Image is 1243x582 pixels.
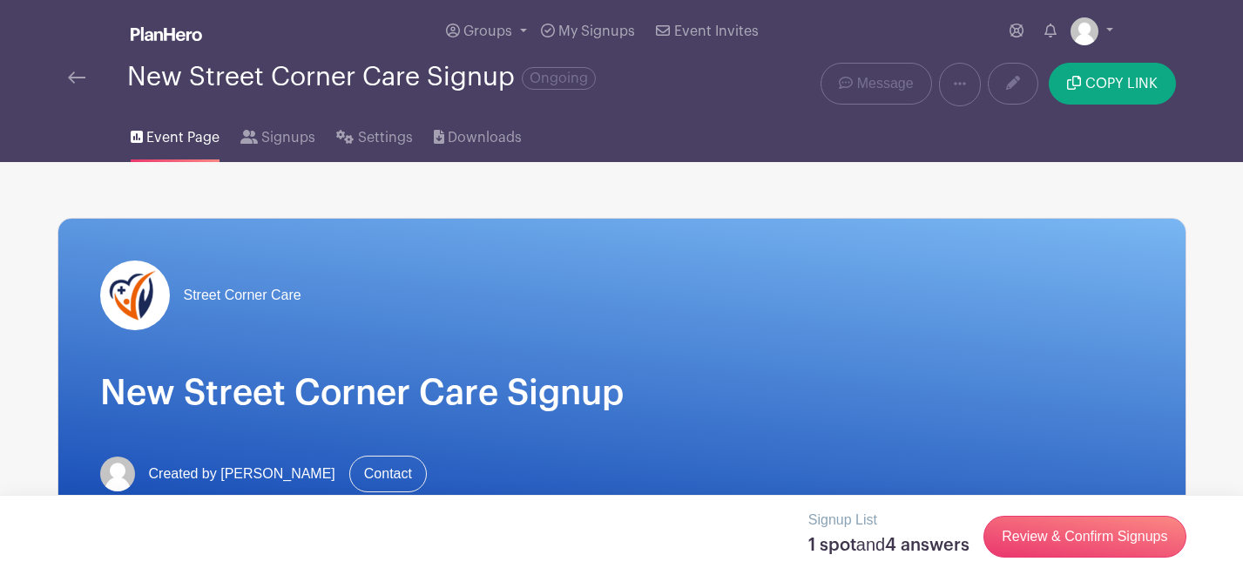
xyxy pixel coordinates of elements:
a: Contact [349,456,427,492]
span: and [856,535,885,554]
span: My Signups [558,24,635,38]
span: Ongoing [522,67,596,90]
a: Signups [240,106,315,162]
span: Event Page [146,127,220,148]
a: Settings [336,106,412,162]
img: logo_white-6c42ec7e38ccf1d336a20a19083b03d10ae64f83f12c07503d8b9e83406b4c7d.svg [131,27,202,41]
span: Downloads [448,127,522,148]
button: COPY LINK [1049,63,1175,105]
a: Event Page [131,106,220,162]
img: default-ce2991bfa6775e67f084385cd625a349d9dcbb7a52a09fb2fda1e96e2d18dcdb.png [1071,17,1098,45]
img: back-arrow-29a5d9b10d5bd6ae65dc969a981735edf675c4d7a1fe02e03b50dbd4ba3cdb55.svg [68,71,85,84]
span: Signups [261,127,315,148]
a: Downloads [434,106,522,162]
h1: New Street Corner Care Signup [100,372,1144,414]
span: Settings [358,127,413,148]
span: Message [857,73,914,94]
span: Event Invites [674,24,759,38]
h5: 1 spot 4 answers [808,534,969,556]
img: default-ce2991bfa6775e67f084385cd625a349d9dcbb7a52a09fb2fda1e96e2d18dcdb.png [100,457,135,491]
div: New Street Corner Care Signup [127,63,596,91]
span: Street Corner Care [184,285,301,306]
img: SCC%20PlanHero.png [100,261,170,330]
span: COPY LINK [1085,77,1158,91]
a: Review & Confirm Signups [983,516,1186,558]
span: Created by [PERSON_NAME] [149,464,335,484]
p: Signup List [808,510,969,531]
a: Message [821,63,931,105]
span: Groups [463,24,512,38]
